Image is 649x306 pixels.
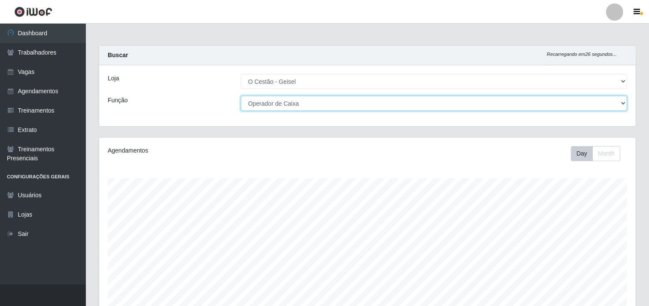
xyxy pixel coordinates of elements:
div: Toolbar with button groups [571,146,627,161]
strong: Buscar [108,52,128,58]
div: First group [571,146,620,161]
div: Agendamentos [108,146,317,155]
label: Loja [108,74,119,83]
i: Recarregando em 26 segundos... [547,52,617,57]
label: Função [108,96,128,105]
button: Month [592,146,620,161]
button: Day [571,146,593,161]
img: CoreUI Logo [14,6,52,17]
